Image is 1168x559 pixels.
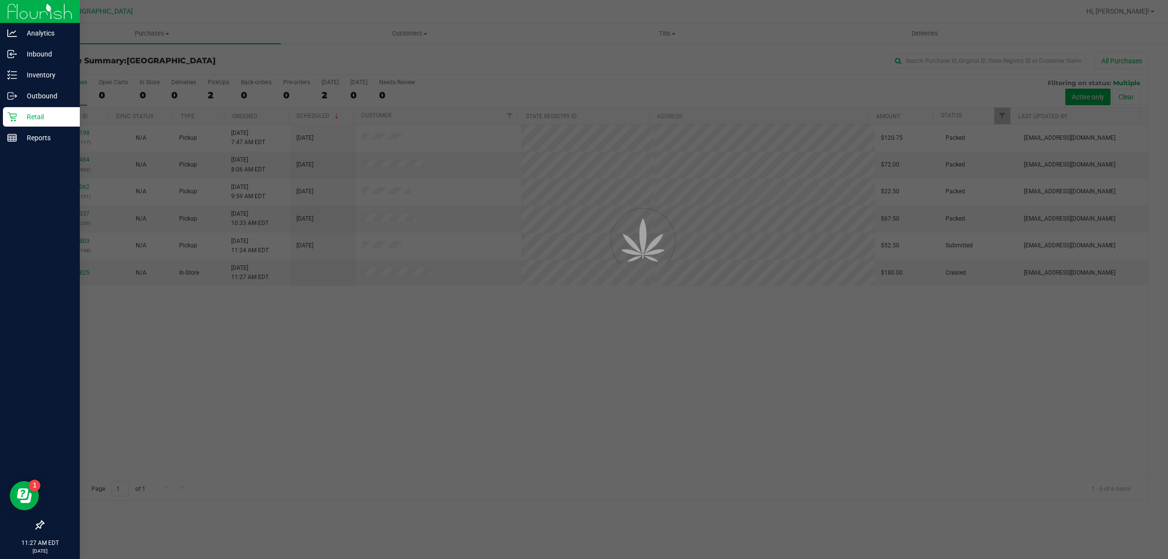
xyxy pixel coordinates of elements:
[17,69,75,81] p: Inventory
[17,48,75,60] p: Inbound
[7,91,17,101] inline-svg: Outbound
[7,112,17,122] inline-svg: Retail
[17,111,75,123] p: Retail
[4,547,75,555] p: [DATE]
[17,132,75,144] p: Reports
[10,481,39,510] iframe: Resource center
[7,28,17,38] inline-svg: Analytics
[4,539,75,547] p: 11:27 AM EDT
[17,27,75,39] p: Analytics
[7,49,17,59] inline-svg: Inbound
[7,70,17,80] inline-svg: Inventory
[17,90,75,102] p: Outbound
[29,480,40,491] iframe: Resource center unread badge
[7,133,17,143] inline-svg: Reports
